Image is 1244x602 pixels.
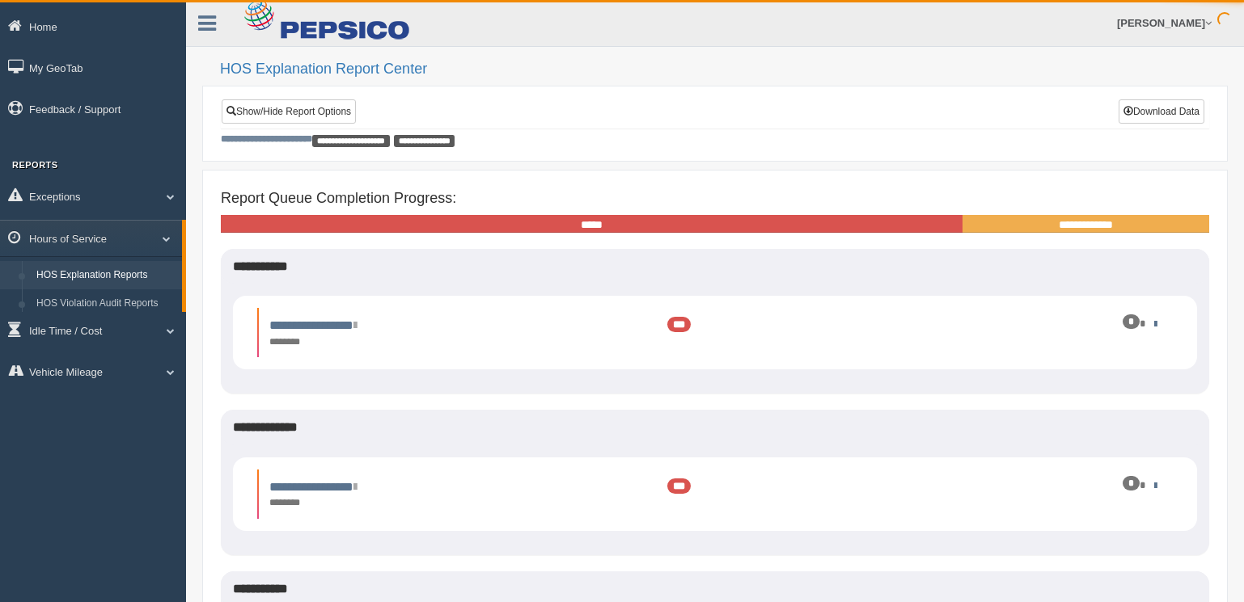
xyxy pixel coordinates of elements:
h4: Report Queue Completion Progress: [221,191,1209,207]
a: Show/Hide Report Options [222,99,356,124]
li: Expand [257,308,1173,357]
a: HOS Explanation Reports [29,261,182,290]
button: Download Data [1119,99,1204,124]
a: HOS Violation Audit Reports [29,289,182,318]
h2: HOS Explanation Report Center [220,61,1228,78]
li: Expand [257,469,1173,519]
